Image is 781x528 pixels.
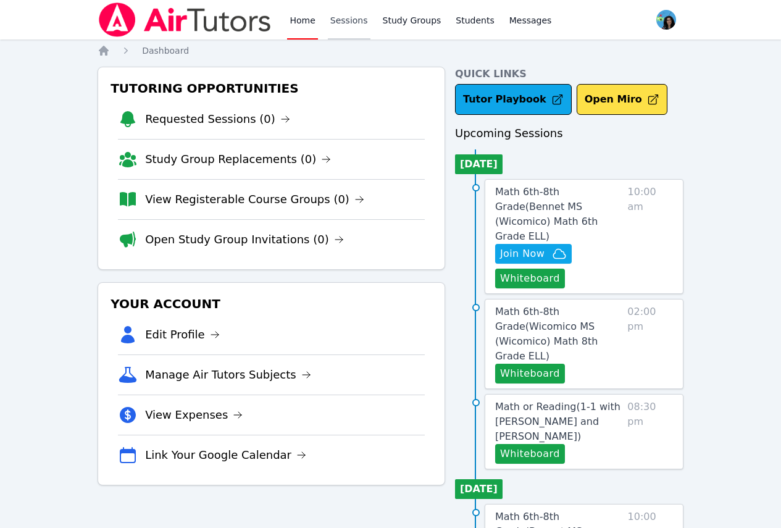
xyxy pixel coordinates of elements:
[145,366,311,383] a: Manage Air Tutors Subjects
[142,46,189,56] span: Dashboard
[628,185,673,288] span: 10:00 am
[108,77,435,99] h3: Tutoring Opportunities
[495,186,598,242] span: Math 6th-8th Grade ( Bennet MS (Wicomico) Math 6th Grade ELL )
[455,67,683,82] h4: Quick Links
[108,293,435,315] h3: Your Account
[145,111,290,128] a: Requested Sessions (0)
[145,151,331,168] a: Study Group Replacements (0)
[627,400,673,464] span: 08:30 pm
[145,326,220,343] a: Edit Profile
[455,84,572,115] a: Tutor Playbook
[455,125,683,142] h3: Upcoming Sessions
[145,231,344,248] a: Open Study Group Invitations (0)
[627,304,673,383] span: 02:00 pm
[500,246,545,261] span: Join Now
[495,304,622,364] a: Math 6th-8th Grade(Wicomico MS (Wicomico) Math 8th Grade ELL)
[98,2,272,37] img: Air Tutors
[145,406,243,424] a: View Expenses
[495,306,598,362] span: Math 6th-8th Grade ( Wicomico MS (Wicomico) Math 8th Grade ELL )
[455,154,503,174] li: [DATE]
[495,185,623,244] a: Math 6th-8th Grade(Bennet MS (Wicomico) Math 6th Grade ELL)
[495,400,622,444] a: Math or Reading(1-1 with [PERSON_NAME] and [PERSON_NAME])
[577,84,667,115] button: Open Miro
[495,401,620,442] span: Math or Reading ( 1-1 with [PERSON_NAME] and [PERSON_NAME] )
[455,479,503,499] li: [DATE]
[145,191,364,208] a: View Registerable Course Groups (0)
[495,364,565,383] button: Whiteboard
[509,14,552,27] span: Messages
[98,44,683,57] nav: Breadcrumb
[142,44,189,57] a: Dashboard
[145,446,306,464] a: Link Your Google Calendar
[495,244,572,264] button: Join Now
[495,444,565,464] button: Whiteboard
[495,269,565,288] button: Whiteboard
